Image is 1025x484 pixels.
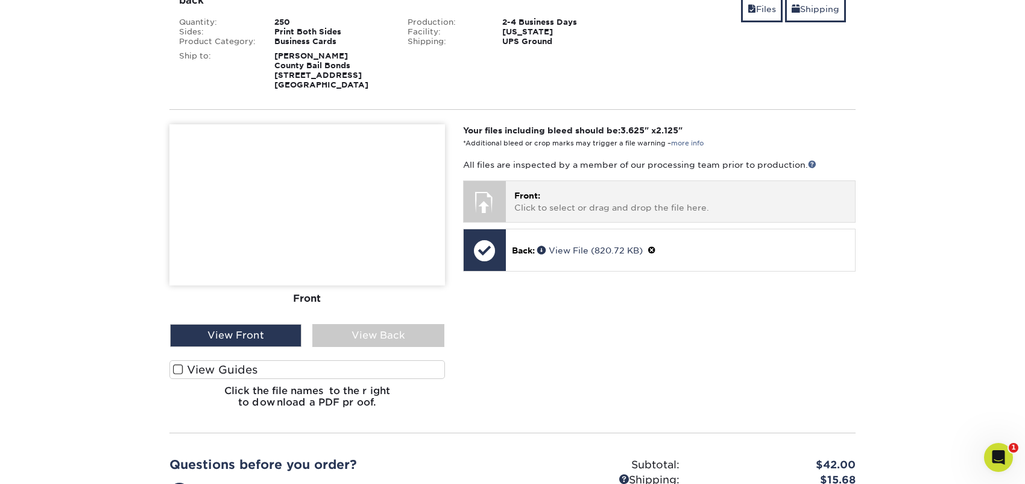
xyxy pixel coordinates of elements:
div: Ship to: [170,51,265,90]
div: Print Both Sides [265,27,399,37]
div: Quantity: [170,18,265,27]
div: $42.00 [689,457,865,473]
h6: Click the file names to the right to download a PDF proof. [169,385,445,418]
span: 3.625 [620,126,645,135]
span: 1 [1009,443,1018,453]
h2: Questions before you order? [169,457,503,472]
p: Click to select or drag and drop the file here. [514,189,847,214]
div: Business Cards [265,37,399,46]
span: Front: [514,191,540,200]
iframe: Google Customer Reviews [3,447,102,480]
div: Production: [399,18,494,27]
span: shipping [792,4,800,14]
div: UPS Ground [493,37,626,46]
span: 2.125 [656,126,678,135]
div: Front [169,285,445,312]
iframe: Intercom live chat [984,443,1013,472]
div: Sides: [170,27,265,37]
span: Back: [512,246,535,255]
a: View File (820.72 KB) [537,246,643,255]
div: [US_STATE] [493,27,626,37]
div: 2-4 Business Days [493,18,626,27]
label: View Guides [169,360,445,379]
small: *Additional bleed or crop marks may trigger a file warning – [463,139,704,147]
div: Product Category: [170,37,265,46]
div: Subtotal: [512,457,689,473]
div: Shipping: [399,37,494,46]
span: files [748,4,756,14]
div: View Back [312,324,444,347]
a: more info [671,139,704,147]
div: 250 [265,18,399,27]
div: View Front [170,324,301,347]
strong: Your files including bleed should be: " x " [463,126,683,135]
strong: [PERSON_NAME] County Bail Bonds [STREET_ADDRESS] [GEOGRAPHIC_DATA] [274,51,368,89]
div: Facility: [399,27,494,37]
p: All files are inspected by a member of our processing team prior to production. [463,159,856,171]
